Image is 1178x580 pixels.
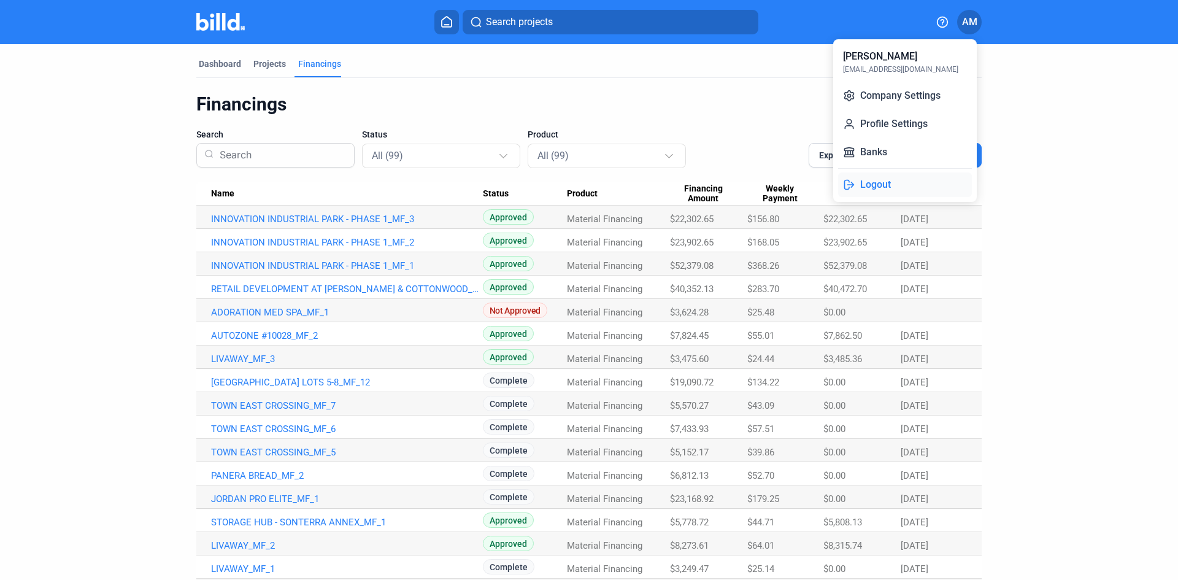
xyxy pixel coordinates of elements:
div: [EMAIL_ADDRESS][DOMAIN_NAME] [843,64,958,75]
div: [PERSON_NAME] [843,49,917,64]
button: Company Settings [838,83,972,108]
button: Logout [838,172,972,197]
button: Banks [838,140,972,164]
button: Profile Settings [838,112,972,136]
